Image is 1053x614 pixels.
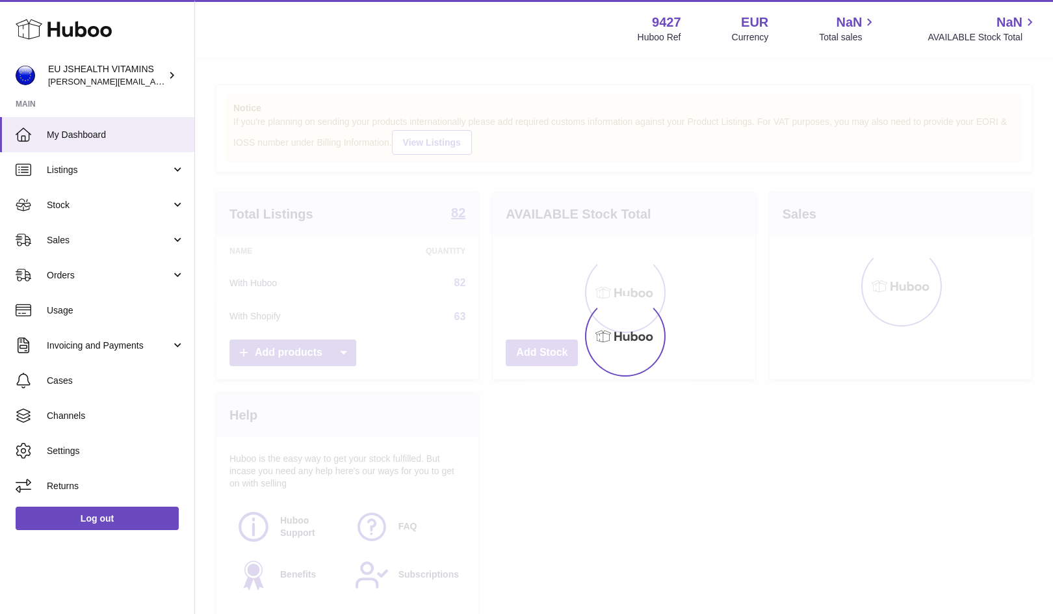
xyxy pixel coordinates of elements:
span: [PERSON_NAME][EMAIL_ADDRESS][DOMAIN_NAME] [48,76,261,87]
div: Huboo Ref [638,31,681,44]
span: Orders [47,269,171,282]
span: NaN [836,14,862,31]
a: NaN AVAILABLE Stock Total [928,14,1037,44]
span: Returns [47,480,185,492]
strong: 9427 [652,14,681,31]
span: Usage [47,304,185,317]
span: AVAILABLE Stock Total [928,31,1037,44]
span: Invoicing and Payments [47,340,171,352]
span: Sales [47,234,171,247]
span: Channels [47,410,185,422]
img: laura@jessicasepel.com [16,66,35,85]
span: My Dashboard [47,129,185,141]
span: NaN [996,14,1022,31]
a: Log out [16,507,179,530]
span: Listings [47,164,171,176]
strong: EUR [741,14,768,31]
div: EU JSHEALTH VITAMINS [48,63,165,88]
div: Currency [732,31,769,44]
a: NaN Total sales [819,14,877,44]
span: Settings [47,445,185,457]
span: Stock [47,199,171,211]
span: Cases [47,375,185,387]
span: Total sales [819,31,877,44]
